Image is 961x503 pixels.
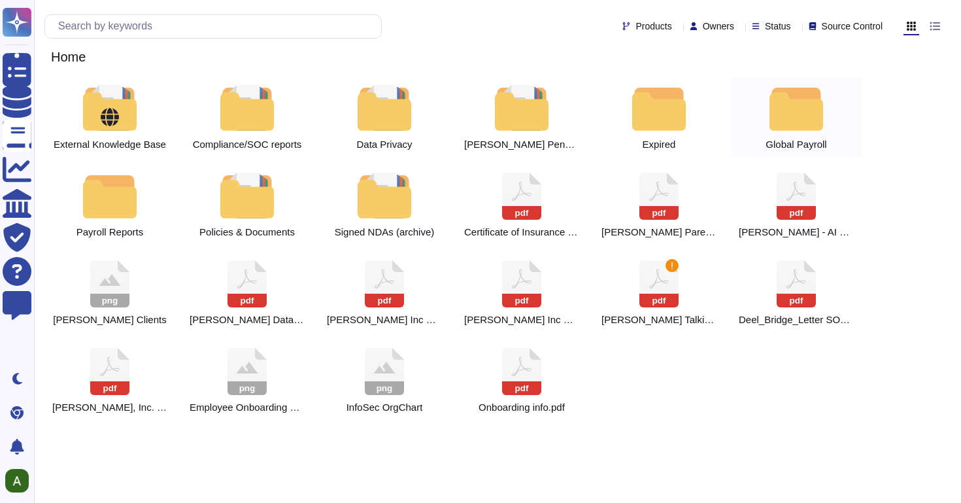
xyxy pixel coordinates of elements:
span: Payroll Reports [76,226,144,238]
span: Deel Clients.png [53,314,166,326]
span: Onboarding info.pdf [479,402,565,413]
span: Deel Inc Certificate of Incumbency May 2024 (3).pdf [327,314,442,326]
span: Deel_Bridge_Letter SOC 1 - 30_June_2025.pdf [739,314,854,326]
span: Global Payroll [766,139,826,150]
span: InfoSec Team Org Chart.png [346,402,423,413]
span: Expired [643,139,676,150]
span: Data Privacy [356,139,412,150]
span: DEEL AI - AI Governance and Compliance Documentation (4).pdf [739,226,854,238]
span: Deel Penetration Testing Attestation Letter [464,139,579,150]
span: Products [635,22,671,31]
span: Deel - Organization Chart .pptx.pdf [601,226,717,238]
span: Source Control [822,22,883,31]
span: External Knowledge Base [54,139,166,150]
span: Status [765,22,791,31]
input: Search by keywords [52,15,381,38]
span: Owners [703,22,734,31]
span: Signed NDAs (archive) [335,226,435,238]
span: Compliance/SOC reports [193,139,302,150]
span: Deel Data Sub-Processors_LIVE.pdf [190,314,305,326]
span: Deel, Inc. 663168380 ACH & Wire Transaction Routing Instructions.pdf [52,402,167,413]
span: Employee Onboarding action:owner.png [190,402,305,413]
span: Policies & Documents [199,226,295,238]
span: Deel PR Talking Points.pdf [601,314,717,326]
button: user [3,466,38,495]
span: Home [44,47,92,67]
span: Deel Inc Credit Check 2025.pdf [464,314,579,326]
span: COI Deel Inc 2025.pdf [464,226,579,238]
img: user [5,469,29,493]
